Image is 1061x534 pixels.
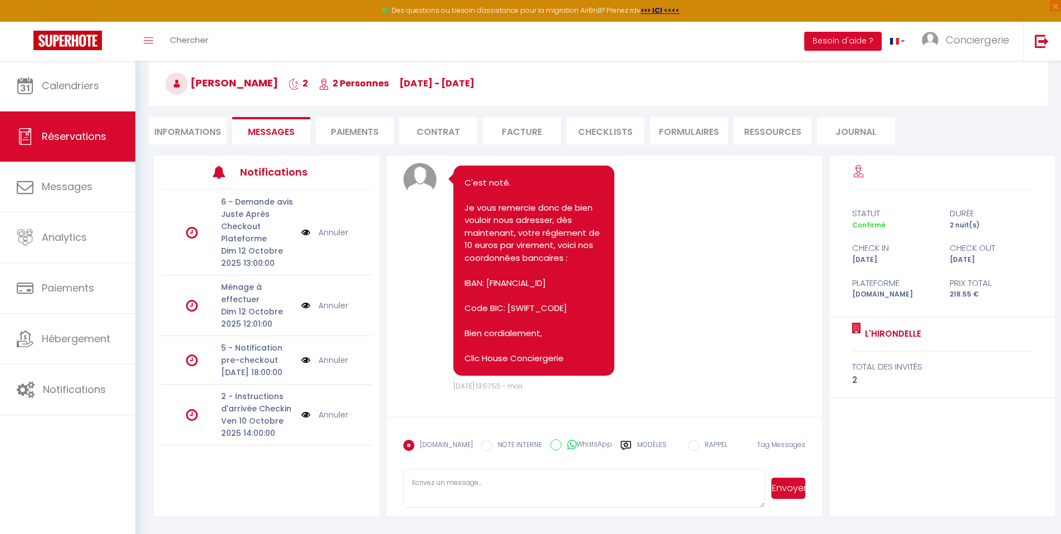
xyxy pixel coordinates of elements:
[913,22,1023,61] a: ... Conciergerie
[942,289,1040,300] div: 218.55 €
[319,299,348,312] a: Annuler
[942,255,1040,265] div: [DATE]
[301,299,310,312] img: NO IMAGE
[734,117,811,144] li: Ressources
[42,281,94,295] span: Paiements
[492,440,542,452] label: NOTE INTERNE
[845,255,942,265] div: [DATE]
[248,125,295,138] span: Messages
[561,439,612,452] label: WhatsApp
[221,366,294,378] p: [DATE] 18:00:00
[640,6,679,15] a: >>> ICI <<<<
[403,163,437,196] img: avatar.png
[43,382,106,396] span: Notifications
[149,117,227,144] li: Informations
[221,281,294,305] p: Ménage à effectuer
[650,117,728,144] li: FORMULAIRES
[465,177,603,365] pre: C'est noté. Je vous remercie donc de bien vouloir nous adresser, dès maintenant, votre réglement ...
[221,196,294,245] p: 6 - Demande avis Juste Après Checkout Plateforme
[852,373,1033,387] div: 2
[319,354,348,366] a: Annuler
[240,159,328,185] h3: Notifications
[162,22,217,61] a: Chercher
[221,305,294,330] p: Dim 12 Octobre 2025 12:01:00
[852,360,1033,373] div: total des invités
[42,332,110,346] span: Hébergement
[165,76,278,90] span: [PERSON_NAME]
[42,230,87,244] span: Analytics
[861,327,921,341] a: L'Hirondelle
[922,32,938,48] img: ...
[852,220,886,230] span: Confirmé
[319,77,389,90] span: 2 Personnes
[301,354,310,366] img: NO IMAGE
[399,77,475,90] span: [DATE] - [DATE]
[221,390,294,415] p: 2 - Instructions d'arrivée Checkin
[757,440,805,449] span: Tag Messages
[942,276,1040,290] div: Prix total
[942,207,1040,220] div: durée
[414,440,473,452] label: [DOMAIN_NAME]
[42,79,99,93] span: Calendriers
[301,226,310,239] img: NO IMAGE
[221,415,294,439] p: Ven 10 Octobre 2025 14:00:00
[942,241,1040,255] div: check out
[817,117,895,144] li: Journal
[301,409,310,421] img: NO IMAGE
[771,478,805,499] button: Envoyer
[946,33,1009,47] span: Conciergerie
[483,117,561,144] li: Facture
[845,289,942,300] div: [DOMAIN_NAME]
[845,241,942,255] div: check in
[942,220,1040,231] div: 2 nuit(s)
[42,129,106,143] span: Réservations
[1035,34,1049,48] img: logout
[221,451,294,488] p: Les instructions pour le Checkin arrivent !
[319,409,348,421] a: Annuler
[399,117,477,144] li: Contrat
[289,77,308,90] span: 2
[699,440,727,452] label: RAPPEL
[845,207,942,220] div: statut
[566,117,644,144] li: CHECKLISTS
[221,342,294,366] p: 5 - Notification pre-checkout
[170,34,208,46] span: Chercher
[221,245,294,269] p: Dim 12 Octobre 2025 13:00:00
[42,179,92,193] span: Messages
[319,226,348,239] a: Annuler
[804,32,882,51] button: Besoin d'aide ?
[33,31,102,50] img: Super Booking
[845,276,942,290] div: Plateforme
[316,117,394,144] li: Paiements
[453,381,522,391] span: [DATE] 13:57:55 - mail
[637,440,667,459] label: Modèles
